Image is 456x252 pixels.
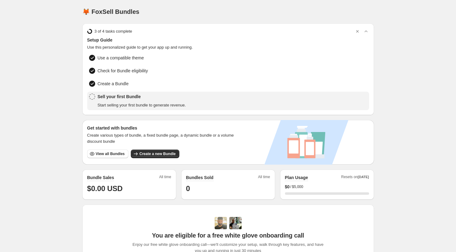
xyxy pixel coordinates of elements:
[82,8,139,15] h1: 🦊 FoxSell Bundles
[87,132,240,145] span: Create various types of bundle, a fixed bundle page, a dynamic bundle or a volume discount bundle
[131,150,179,158] button: Create a new Bundle
[258,174,270,181] span: All time
[87,37,369,43] span: Setup Guide
[152,232,304,239] span: You are eligible for a free white glove onboarding call
[98,94,186,100] span: Sell your first Bundle
[159,174,171,181] span: All time
[229,217,242,229] img: Prakhar
[285,184,290,190] span: $ 0
[215,217,227,229] img: Adi
[98,81,129,87] span: Create a Bundle
[341,174,369,181] span: Resets on
[186,174,213,181] h2: Bundles Sold
[186,184,270,194] h1: 0
[87,184,171,194] h1: $0.00 USD
[98,68,148,74] span: Check for Bundle eligibility
[87,174,114,181] h2: Bundle Sales
[87,44,369,50] span: Use this personalized guide to get your app up and running.
[87,125,240,131] h3: Get started with bundles
[87,150,128,158] button: View all Bundles
[139,151,176,156] span: Create a new Bundle
[95,28,132,34] span: 3 of 4 tasks complete
[358,175,369,179] span: [DATE]
[98,102,186,108] span: Start selling your first bundle to generate revenue.
[285,174,308,181] h2: Plan Usage
[285,184,369,190] div: /
[96,151,125,156] span: View all Bundles
[292,184,303,189] span: $5,000
[98,55,144,61] span: Use a compatible theme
